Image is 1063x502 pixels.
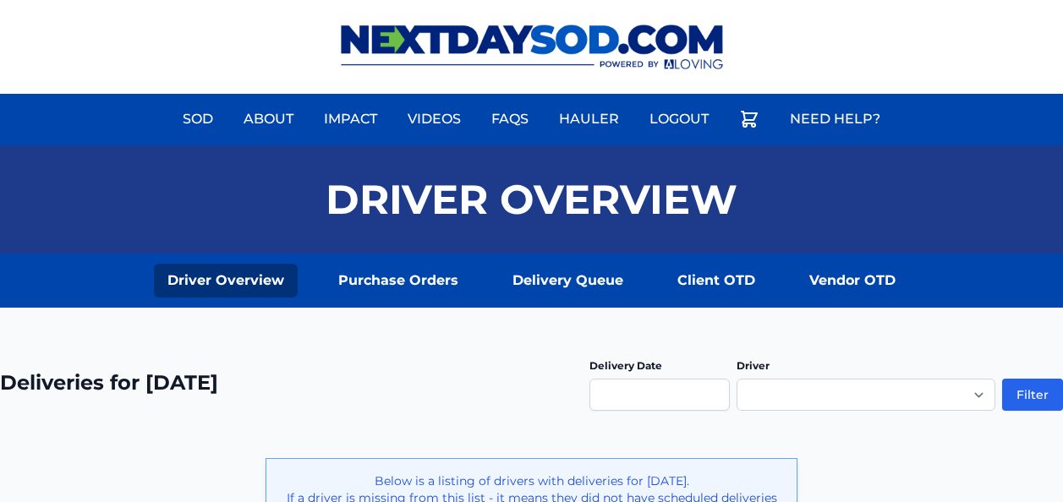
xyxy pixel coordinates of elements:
a: Logout [639,99,719,139]
a: Videos [397,99,471,139]
button: Filter [1002,379,1063,411]
a: Driver Overview [154,264,298,297]
a: About [233,99,304,139]
a: Delivery Queue [499,264,637,297]
h1: Driver Overview [326,179,737,220]
a: Client OTD [664,264,769,297]
a: Purchase Orders [325,264,472,297]
a: Impact [314,99,387,139]
a: Sod [173,99,223,139]
label: Delivery Date [589,359,662,372]
a: Need Help? [780,99,890,139]
a: Hauler [549,99,629,139]
a: Vendor OTD [796,264,909,297]
a: FAQs [481,99,539,139]
label: Driver [737,359,770,372]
